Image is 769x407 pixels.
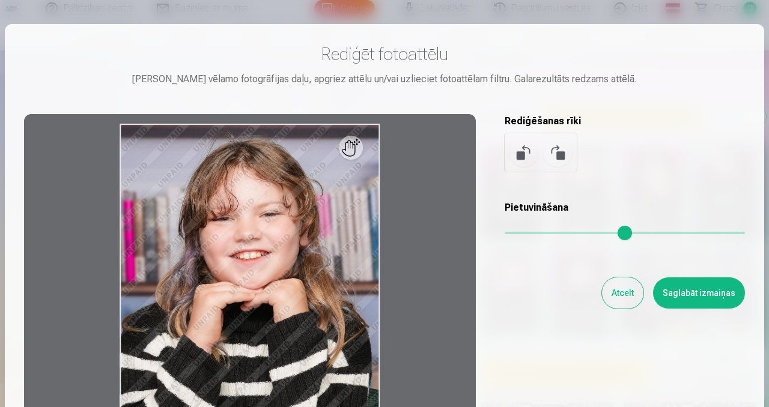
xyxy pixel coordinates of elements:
[505,114,745,128] h5: Rediģēšanas rīki
[653,277,745,309] button: Saglabāt izmaiņas
[24,72,745,86] div: [PERSON_NAME] vēlamo fotogrāfijas daļu, apgriez attēlu un/vai uzlieciet fotoattēlam filtru. Galar...
[24,43,745,65] h3: Rediģēt fotoattēlu
[602,277,643,309] button: Atcelt
[505,200,745,215] h5: Pietuvināšana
